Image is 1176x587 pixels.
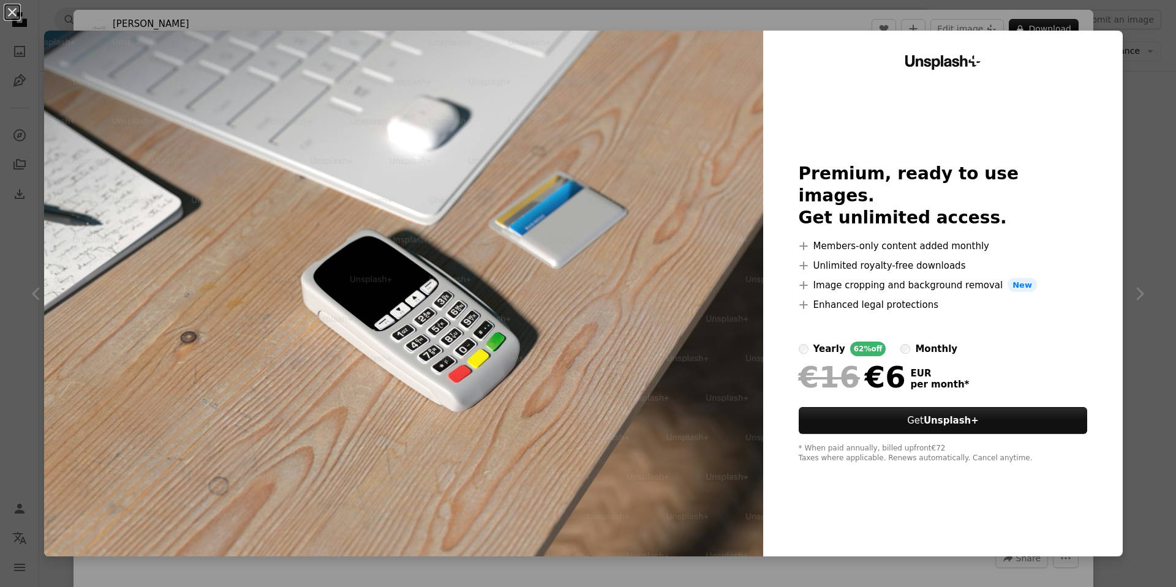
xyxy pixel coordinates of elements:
button: GetUnsplash+ [799,407,1088,434]
li: Members-only content added monthly [799,239,1088,253]
span: New [1008,278,1037,293]
span: €16 [799,361,860,393]
div: yearly [813,342,845,356]
div: monthly [915,342,957,356]
h2: Premium, ready to use images. Get unlimited access. [799,163,1088,229]
li: Enhanced legal protections [799,297,1088,312]
li: Unlimited royalty-free downloads [799,258,1088,273]
input: yearly62%off [799,344,809,354]
input: monthly [900,344,910,354]
span: EUR [911,368,970,379]
strong: Unsplash+ [924,415,979,426]
li: Image cropping and background removal [799,278,1088,293]
div: 62% off [850,342,886,356]
span: per month * [911,379,970,390]
div: €6 [799,361,906,393]
div: * When paid annually, billed upfront €72 Taxes where applicable. Renews automatically. Cancel any... [799,444,1088,463]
